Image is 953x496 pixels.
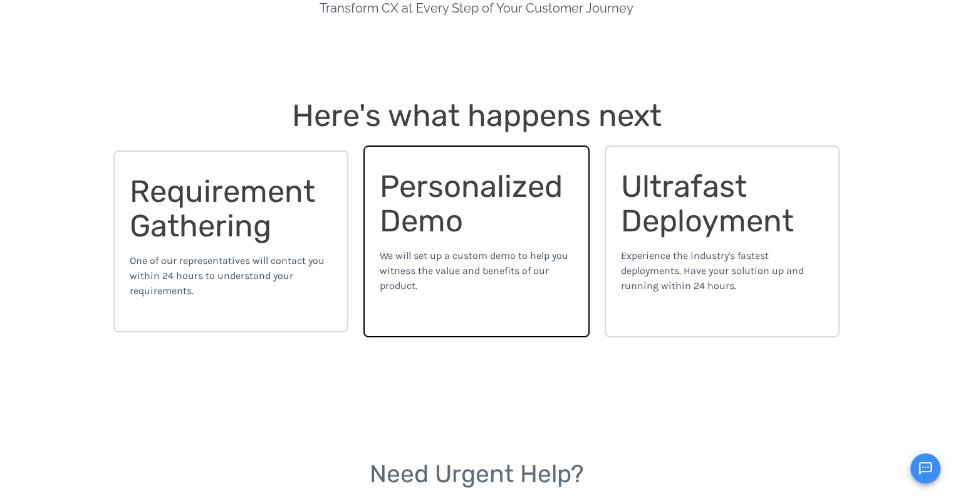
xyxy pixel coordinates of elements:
[130,255,325,297] span: One of our representatives will contact you within 24 hours to understand your requirements.
[380,250,568,292] span: We will set up a custom demo to help you witness the value and benefits of our product.
[320,1,633,16] span: Transform CX at Every Step of Your Customer Journey
[370,460,584,488] span: Need Urgent Help?
[621,250,804,292] span: Experience the industry's fastest deployments. Have your solution up and running within 24 hours.
[910,453,940,483] button: Open chat
[292,97,662,134] span: Here's what happens next
[130,173,323,244] span: Requirement Gathering
[621,168,794,239] span: Ultrafast Deployment
[380,168,570,239] span: Personalized Demo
